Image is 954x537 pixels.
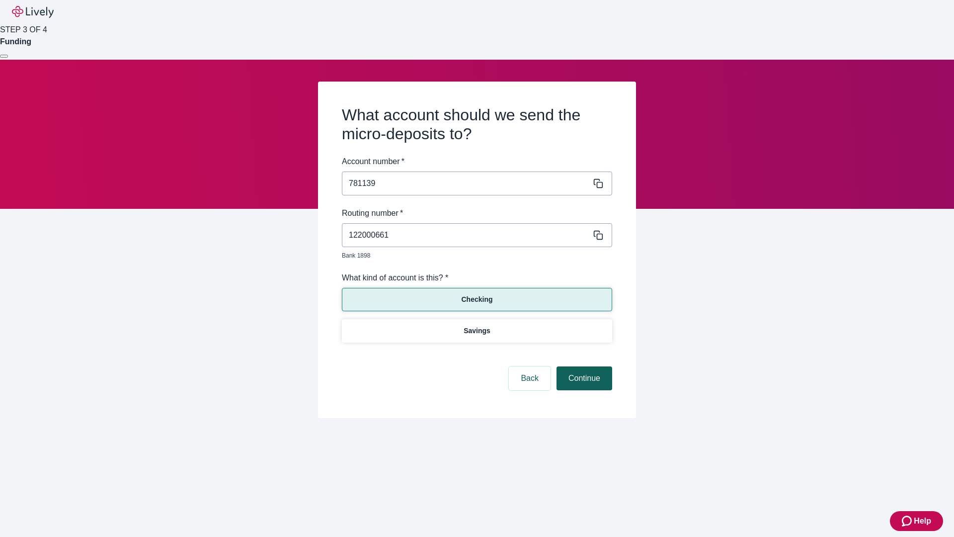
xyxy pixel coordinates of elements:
label: Routing number [342,207,403,219]
button: Continue [556,366,612,390]
p: Checking [461,294,492,305]
img: Lively [12,6,54,18]
svg: Zendesk support icon [902,515,914,527]
p: Savings [464,326,490,336]
button: Zendesk support iconHelp [890,511,943,531]
span: Help [914,515,931,527]
svg: Copy to clipboard [593,230,603,240]
button: Copy message content to clipboard [591,228,605,242]
label: What kind of account is this? * [342,272,448,284]
button: Copy message content to clipboard [591,177,605,190]
svg: Copy to clipboard [593,179,603,188]
p: Bank 1898 [342,251,605,260]
button: Savings [342,319,612,343]
button: Back [509,366,551,390]
label: Account number [342,156,404,168]
h2: What account should we send the micro-deposits to? [342,105,612,144]
button: Checking [342,288,612,311]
